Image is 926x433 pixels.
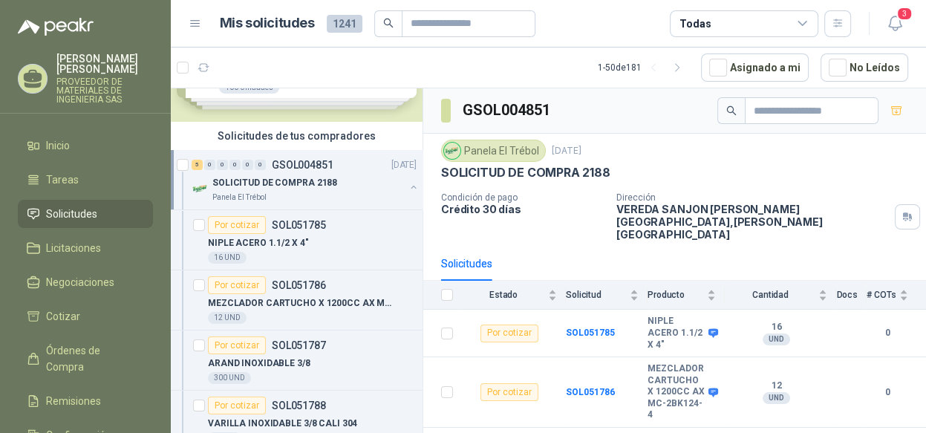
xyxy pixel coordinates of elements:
[204,160,215,170] div: 0
[763,392,790,404] div: UND
[272,160,333,170] p: GSOL004851
[441,203,604,215] p: Crédito 30 días
[18,234,153,262] a: Licitaciones
[648,290,704,300] span: Producto
[255,160,266,170] div: 0
[208,336,266,354] div: Por cotizar
[56,53,153,74] p: [PERSON_NAME] [PERSON_NAME]
[867,326,908,340] b: 0
[18,200,153,228] a: Solicitudes
[566,290,627,300] span: Solicitud
[566,281,648,310] th: Solicitud
[208,312,247,324] div: 12 UND
[242,160,253,170] div: 0
[220,13,315,34] h1: Mis solicitudes
[208,236,308,250] p: NIPLE ACERO 1.1/2 X 4"
[171,210,423,270] a: Por cotizarSOL051785NIPLE ACERO 1.1/2 X 4"16 UND
[896,7,913,21] span: 3
[867,281,926,310] th: # COTs
[441,192,604,203] p: Condición de pago
[383,18,394,28] span: search
[616,192,889,203] p: Dirección
[46,274,114,290] span: Negociaciones
[46,206,97,222] span: Solicitudes
[229,160,241,170] div: 0
[836,281,867,310] th: Docs
[18,336,153,381] a: Órdenes de Compra
[480,383,538,401] div: Por cotizar
[208,357,310,371] p: ARAND INOXIDABLE 3/8
[192,160,203,170] div: 5
[208,276,266,294] div: Por cotizar
[46,342,139,375] span: Órdenes de Compra
[763,333,790,345] div: UND
[463,99,552,122] h3: GSOL004851
[46,172,79,188] span: Tareas
[552,144,581,158] p: [DATE]
[46,393,101,409] span: Remisiones
[867,385,908,400] b: 0
[192,180,209,198] img: Company Logo
[272,340,326,351] p: SOL051787
[208,296,393,310] p: MEZCLADOR CARTUCHO X 1200CC AX MC-2BK124-4
[171,270,423,331] a: Por cotizarSOL051786MEZCLADOR CARTUCHO X 1200CC AX MC-2BK124-412 UND
[725,281,836,310] th: Cantidad
[701,53,809,82] button: Asignado a mi
[46,137,70,154] span: Inicio
[171,331,423,391] a: Por cotizarSOL051787ARAND INOXIDABLE 3/8300 UND
[46,240,101,256] span: Licitaciones
[441,140,546,162] div: Panela El Trébol
[462,281,566,310] th: Estado
[272,220,326,230] p: SOL051785
[46,308,80,325] span: Cotizar
[208,417,357,431] p: VARILLA INOXIDABLE 3/8 CALI 304
[56,77,153,104] p: PROVEEDOR DE MATERIALES DE INGENIERIA SAS
[18,18,94,36] img: Logo peakr
[648,281,725,310] th: Producto
[272,400,326,411] p: SOL051788
[441,255,492,272] div: Solicitudes
[171,122,423,150] div: Solicitudes de tus compradores
[566,387,615,397] a: SOL051786
[725,380,827,392] b: 12
[648,363,705,421] b: MEZCLADOR CARTUCHO X 1200CC AX MC-2BK124-4
[821,53,908,82] button: No Leídos
[212,176,337,190] p: SOLICITUD DE COMPRA 2188
[18,302,153,331] a: Cotizar
[648,316,705,351] b: NIPLE ACERO 1.1/2 X 4"
[867,290,896,300] span: # COTs
[881,10,908,37] button: 3
[679,16,711,32] div: Todas
[18,387,153,415] a: Remisiones
[18,166,153,194] a: Tareas
[272,280,326,290] p: SOL051786
[616,203,889,241] p: VEREDA SANJON [PERSON_NAME] [GEOGRAPHIC_DATA] , [PERSON_NAME][GEOGRAPHIC_DATA]
[208,372,251,384] div: 300 UND
[726,105,737,116] span: search
[598,56,689,79] div: 1 - 50 de 181
[480,325,538,342] div: Por cotizar
[208,397,266,414] div: Por cotizar
[441,165,610,180] p: SOLICITUD DE COMPRA 2188
[327,15,362,33] span: 1241
[725,290,815,300] span: Cantidad
[192,156,420,204] a: 5 0 0 0 0 0 GSOL004851[DATE] Company LogoSOLICITUD DE COMPRA 2188Panela El Trébol
[217,160,228,170] div: 0
[212,192,267,204] p: Panela El Trébol
[444,143,460,159] img: Company Logo
[725,322,827,333] b: 16
[566,328,615,338] a: SOL051785
[18,131,153,160] a: Inicio
[18,268,153,296] a: Negociaciones
[462,290,545,300] span: Estado
[208,252,247,264] div: 16 UND
[391,158,417,172] p: [DATE]
[208,216,266,234] div: Por cotizar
